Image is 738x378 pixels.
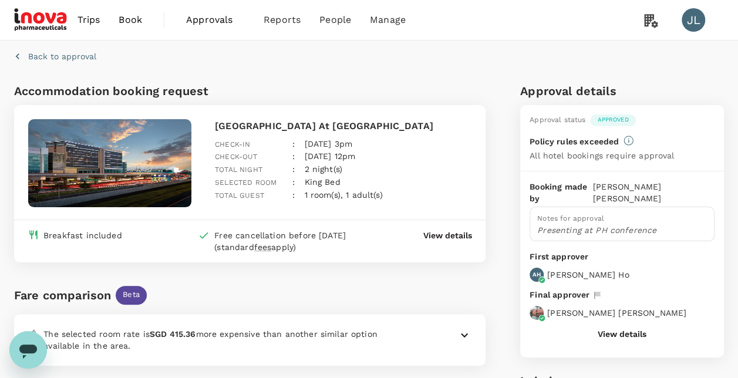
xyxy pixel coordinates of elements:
button: View details [423,230,471,241]
img: hotel [28,119,191,207]
span: Approved [590,116,635,124]
div: : [283,129,295,151]
div: Fare comparison [14,286,111,305]
p: 2 night(s) [304,163,342,175]
p: [PERSON_NAME] [PERSON_NAME] [593,181,715,204]
span: SGD 415.36 [150,329,196,339]
button: Back to approval [14,50,96,62]
p: 1 room(s), 1 adult(s) [304,189,382,201]
span: Check-in [215,140,250,148]
h6: Approval details [520,82,724,100]
div: : [283,180,295,202]
span: fees [254,242,272,252]
p: [DATE] 12pm [304,150,355,162]
p: Booking made by [530,181,593,204]
p: [DATE] 3pm [304,138,352,150]
p: Presenting at PH conference [537,224,707,236]
span: Manage [370,13,406,27]
h6: Accommodation booking request [14,82,248,100]
span: Book [119,13,142,27]
span: Total guest [215,191,264,200]
span: Notes for approval [537,214,604,222]
p: AH [533,271,541,279]
iframe: Button to launch messaging window [9,331,47,369]
div: Breakfast included [43,230,122,241]
div: Approval status [530,114,585,126]
p: [PERSON_NAME] [PERSON_NAME] [547,307,686,319]
p: [PERSON_NAME] Ho [547,269,629,281]
span: Total night [215,166,262,174]
p: Final approver [530,289,589,301]
img: iNova Pharmaceuticals [14,7,68,33]
p: First approver [530,251,715,263]
p: The selected room rate is more expensive than another similar option available in the area. [43,328,397,352]
div: : [283,154,295,176]
div: JL [682,8,705,32]
button: View details [598,329,646,339]
span: Trips [77,13,100,27]
p: [GEOGRAPHIC_DATA] At [GEOGRAPHIC_DATA] [215,119,471,133]
span: Beta [116,289,147,301]
p: King Bed [304,176,340,188]
img: avatar-679729af9386b.jpeg [530,306,544,320]
p: Policy rules exceeded [530,136,619,147]
span: People [319,13,351,27]
span: Selected room [215,178,277,187]
div: : [283,141,295,163]
span: Reports [264,13,301,27]
div: : [283,167,295,189]
p: All hotel bookings require approval [530,150,674,161]
span: Approvals [186,13,245,27]
p: Back to approval [28,50,96,62]
div: Free cancellation before [DATE] (standard apply) [214,230,377,253]
span: Check-out [215,153,257,161]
